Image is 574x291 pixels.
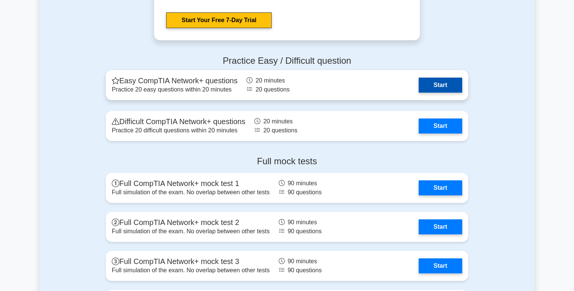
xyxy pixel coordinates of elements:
h4: Practice Easy / Difficult question [106,55,468,66]
a: Start [419,180,462,195]
a: Start [419,258,462,273]
a: Start [419,118,462,133]
h4: Full mock tests [106,156,468,167]
a: Start Your Free 7-Day Trial [166,12,272,28]
a: Start [419,78,462,93]
a: Start [419,219,462,234]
